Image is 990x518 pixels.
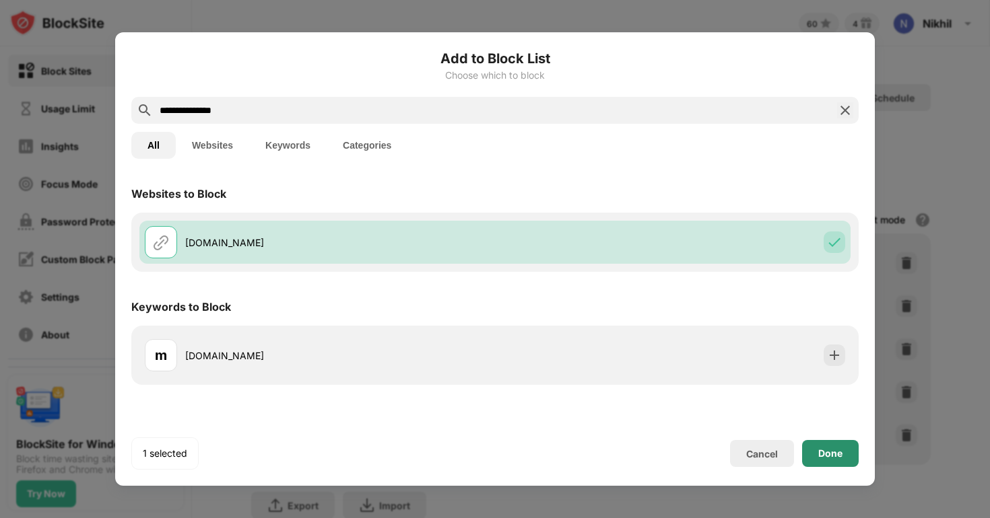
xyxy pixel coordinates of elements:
div: [DOMAIN_NAME] [185,235,495,250]
img: url.svg [153,234,169,250]
button: Keywords [249,132,327,159]
div: m [155,345,167,365]
div: Cancel [746,448,778,459]
div: [DOMAIN_NAME] [185,348,495,363]
div: Choose which to block [131,70,859,81]
button: Categories [327,132,407,159]
h6: Add to Block List [131,48,859,69]
div: 1 selected [143,447,187,460]
img: search-close [837,102,853,118]
div: Keywords to Block [131,300,231,313]
div: Done [818,448,843,459]
button: Websites [176,132,249,159]
img: search.svg [137,102,153,118]
div: Websites to Block [131,187,226,200]
button: All [131,132,176,159]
